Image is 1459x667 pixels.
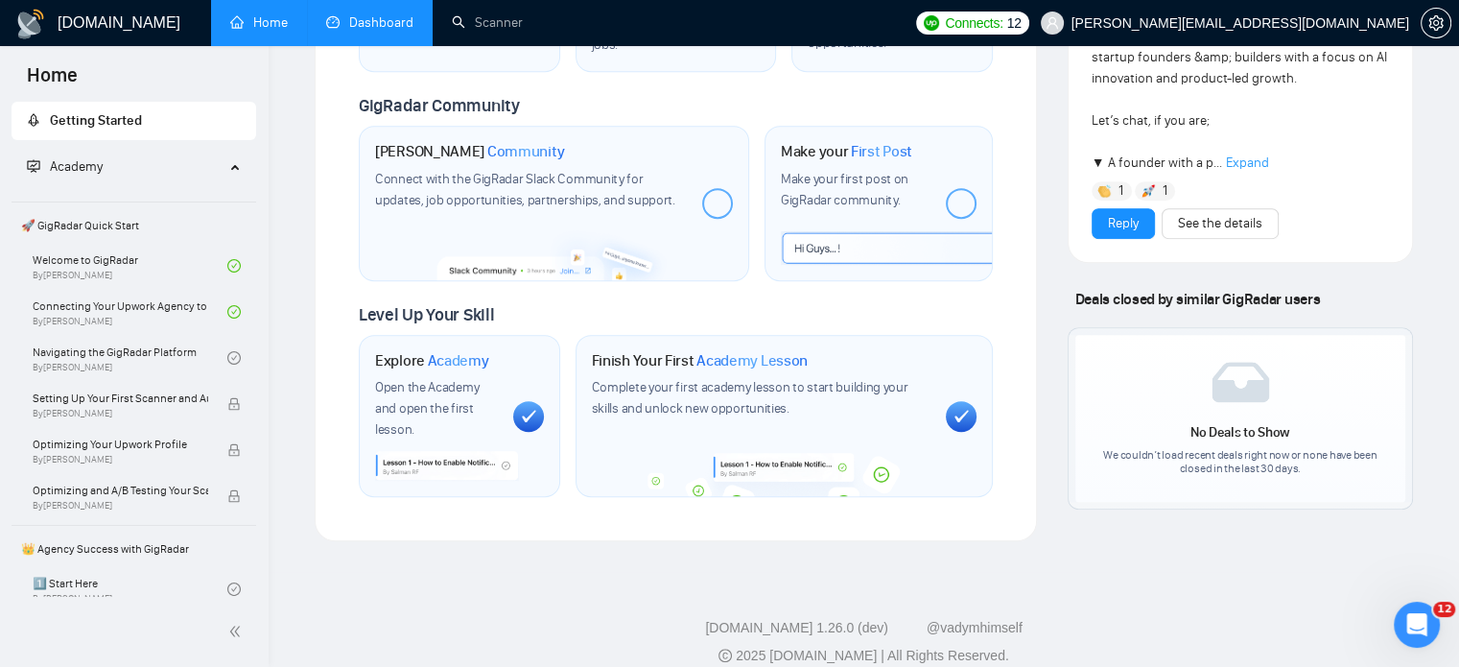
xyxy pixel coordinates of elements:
[1226,155,1269,171] span: Expand
[27,159,40,173] span: fund-projection-screen
[227,397,241,411] span: lock
[284,646,1444,666] div: 2025 [DOMAIN_NAME] | All Rights Reserved.
[1433,602,1455,617] span: 12
[33,481,208,500] span: Optimizing and A/B Testing Your Scanner for Better Results
[228,622,247,641] span: double-left
[33,454,208,465] span: By [PERSON_NAME]
[359,95,520,116] span: GigRadar Community
[1421,8,1451,38] button: setting
[1007,12,1022,34] span: 12
[15,9,46,39] img: logo
[639,453,930,496] img: academy-bg.png
[33,408,208,419] span: By [PERSON_NAME]
[705,620,888,635] a: [DOMAIN_NAME] 1.26.0 (dev)
[1178,213,1262,234] a: See the details
[13,530,254,568] span: 👑 Agency Success with GigRadar
[33,389,208,408] span: Setting Up Your First Scanner and Auto-Bidder
[592,379,908,417] span: Complete your first academy lesson to start building your skills and unlock new opportunities.
[326,14,413,31] a: dashboardDashboard
[1118,181,1123,201] span: 1
[375,171,675,208] span: Connect with the GigRadar Slack Community for updates, job opportunities, partnerships, and support.
[1162,181,1166,201] span: 1
[375,142,565,161] h1: [PERSON_NAME]
[33,337,227,379] a: Navigating the GigRadar PlatformBy[PERSON_NAME]
[781,142,912,161] h1: Make your
[696,351,808,370] span: Academy Lesson
[227,489,241,503] span: lock
[230,14,288,31] a: homeHome
[945,12,1002,34] span: Connects:
[1092,208,1155,239] button: Reply
[1046,16,1059,30] span: user
[33,500,208,512] span: By [PERSON_NAME]
[359,304,494,325] span: Level Up Your Skill
[12,102,256,140] li: Getting Started
[1108,213,1139,234] a: Reply
[718,649,732,662] span: copyright
[1068,282,1328,316] span: Deals closed by similar GigRadar users
[50,158,103,175] span: Academy
[1190,424,1290,441] span: No Deals to Show
[808,13,890,51] span: Never miss any opportunities.
[1421,15,1451,31] a: setting
[927,620,1023,635] a: @vadymhimself
[1212,362,1269,402] img: empty-box
[452,14,523,31] a: searchScanner
[227,443,241,457] span: lock
[50,112,142,129] span: Getting Started
[781,171,908,208] span: Make your first post on GigRadar community.
[428,351,489,370] span: Academy
[1141,184,1155,198] img: 🚀
[27,113,40,127] span: rocket
[375,379,479,438] span: Open the Academy and open the first lesson.
[33,245,227,287] a: Welcome to GigRadarBy[PERSON_NAME]
[1102,448,1378,475] span: We couldn’t load recent deals right now or none have been closed in the last 30 days.
[1394,602,1440,648] iframe: Intercom live chat
[27,158,103,175] span: Academy
[33,435,208,454] span: Optimizing Your Upwork Profile
[487,142,565,161] span: Community
[851,142,912,161] span: First Post
[924,15,939,31] img: upwork-logo.png
[592,351,808,370] h1: Finish Your First
[1422,15,1450,31] span: setting
[227,305,241,319] span: check-circle
[33,291,227,333] a: Connecting Your Upwork Agency to GigRadarBy[PERSON_NAME]
[13,206,254,245] span: 🚀 GigRadar Quick Start
[227,351,241,365] span: check-circle
[437,225,671,280] img: slackcommunity-bg.png
[33,568,227,610] a: 1️⃣ Start HereBy[PERSON_NAME]
[227,583,241,596] span: check-circle
[12,61,93,102] span: Home
[1097,184,1111,198] img: 👏
[227,259,241,273] span: check-circle
[375,351,489,370] h1: Explore
[1162,208,1279,239] button: See the details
